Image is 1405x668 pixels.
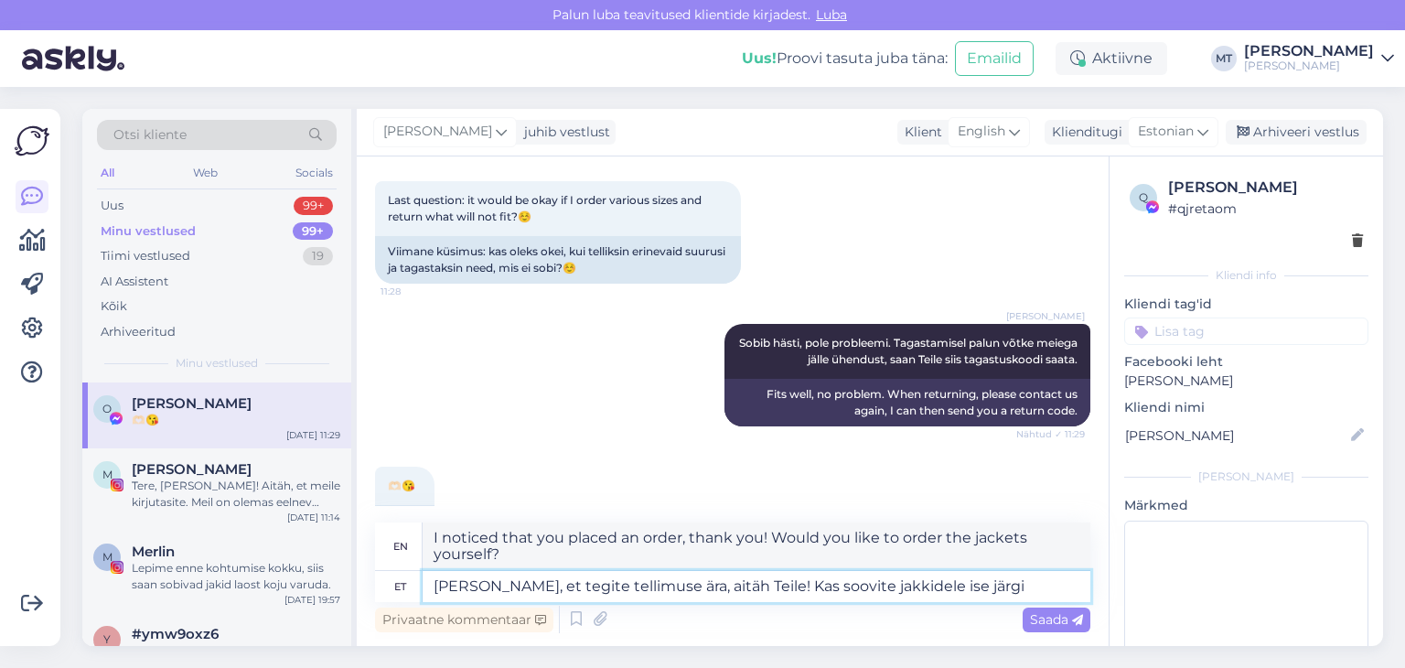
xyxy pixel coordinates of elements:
[810,6,853,23] span: Luba
[1030,611,1083,628] span: Saada
[132,626,219,642] span: #ymw9oxz6
[293,222,333,241] div: 99+
[739,336,1080,366] span: Sobib hästi, pole probleemi. Tagastamisel palun võtke meiega jälle ühendust, saan Teile siis taga...
[375,608,553,632] div: Privaatne kommentaar
[101,247,190,265] div: Tiimi vestlused
[393,531,408,562] div: en
[132,544,175,560] span: Merlin
[1124,318,1368,345] input: Lisa tag
[292,161,337,185] div: Socials
[1124,267,1368,284] div: Kliendi info
[284,593,340,607] div: [DATE] 19:57
[1244,59,1374,73] div: [PERSON_NAME]
[742,48,948,70] div: Proovi tasuta juba täna:
[388,193,704,223] span: Last question: it would be okay if I order various sizes and return what will not fit?☺️
[1139,190,1148,204] span: q
[132,412,340,428] div: 🫶🏻😘
[15,124,49,158] img: Askly Logo
[958,122,1005,142] span: English
[724,379,1090,426] div: Fits well, no problem. When returning, please contact us again, I can then send you a return code.
[1226,120,1367,145] div: Arhiveeri vestlus
[102,468,113,481] span: M
[101,323,176,341] div: Arhiveeritud
[1045,123,1122,142] div: Klienditugi
[101,222,196,241] div: Minu vestlused
[189,161,221,185] div: Web
[517,123,610,142] div: juhib vestlust
[1138,122,1194,142] span: Estonian
[132,560,340,593] div: Lepime enne kohtumise kokku, siis saan sobivad jakid laost koju varuda.
[1168,177,1363,199] div: [PERSON_NAME]
[1016,427,1085,441] span: Nähtud ✓ 11:29
[423,571,1090,602] textarea: [PERSON_NAME], et tegite tellimuse ära, aitäh Teile! Kas soovite jakkidele ise järgi
[1124,398,1368,417] p: Kliendi nimi
[101,273,168,291] div: AI Assistent
[1124,469,1368,485] div: [PERSON_NAME]
[303,247,333,265] div: 19
[132,478,340,511] div: Tere, [PERSON_NAME]! Aitäh, et meile kirjutasite. Meil on olemas eelnev kogemus toota jakke, kuhu...
[101,197,123,215] div: Uus
[742,49,777,67] b: Uus!
[1124,372,1368,391] p: [PERSON_NAME]
[1124,496,1368,515] p: Märkmed
[102,550,113,564] span: M
[287,511,340,524] div: [DATE] 11:14
[103,632,111,646] span: y
[1244,44,1394,73] a: [PERSON_NAME][PERSON_NAME]
[286,428,340,442] div: [DATE] 11:29
[113,125,187,145] span: Otsi kliente
[176,355,258,372] span: Minu vestlused
[383,122,492,142] span: [PERSON_NAME]
[381,285,449,298] span: 11:28
[1124,295,1368,314] p: Kliendi tag'id
[1125,426,1347,446] input: Lisa nimi
[101,297,127,316] div: Kõik
[1006,309,1085,323] span: [PERSON_NAME]
[375,505,434,536] div: 🫶🏻😘
[955,41,1034,76] button: Emailid
[1244,44,1374,59] div: [PERSON_NAME]
[132,642,340,659] div: Sobib ikka, jään Teie kõne ootama :)
[97,161,118,185] div: All
[897,123,942,142] div: Klient
[1124,352,1368,372] p: Facebooki leht
[375,236,741,284] div: Viimane küsimus: kas oleks okei, kui telliksin erinevaid suurusi ja tagastaksin need, mis ei sobi?☺️
[132,461,252,478] span: Marek Reinolt
[132,395,252,412] span: Olga Lepaeva
[102,402,112,415] span: O
[1168,199,1363,219] div: # qjretaom
[388,479,415,492] span: 🫶🏻😘
[423,523,1090,570] textarea: I noticed that you placed an order, thank you! Would you like to order the jackets yourself?
[1056,42,1167,75] div: Aktiivne
[1211,46,1237,71] div: MT
[394,571,406,602] div: et
[294,197,333,215] div: 99+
